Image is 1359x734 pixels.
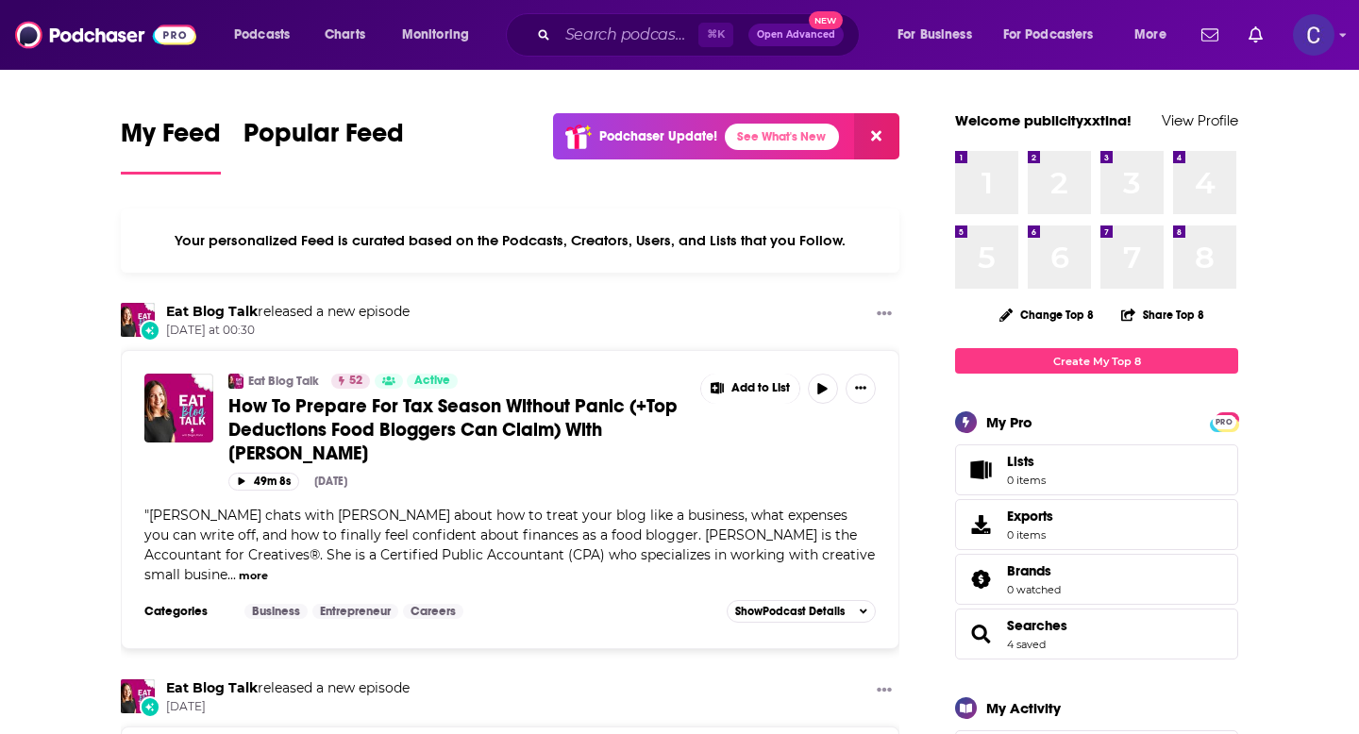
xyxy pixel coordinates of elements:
img: Podchaser - Follow, Share and Rate Podcasts [15,17,196,53]
button: Change Top 8 [988,303,1105,326]
a: Lists [955,444,1238,495]
span: More [1134,22,1166,48]
span: PRO [1213,415,1235,429]
button: more [239,568,268,584]
img: User Profile [1293,14,1334,56]
button: open menu [884,20,996,50]
a: Popular Feed [243,117,404,175]
button: open menu [1121,20,1190,50]
button: Share Top 8 [1120,296,1205,333]
span: Lists [962,457,999,483]
span: ⌘ K [698,23,733,47]
span: Brands [955,554,1238,605]
a: Careers [403,604,463,619]
a: Show notifications dropdown [1241,19,1270,51]
span: Brands [1007,562,1051,579]
button: Show profile menu [1293,14,1334,56]
button: Show More Button [846,374,876,404]
span: Open Advanced [757,30,835,40]
span: [PERSON_NAME] chats with [PERSON_NAME] about how to treat your blog like a business, what expense... [144,507,875,583]
span: Podcasts [234,22,290,48]
h3: released a new episode [166,303,410,321]
a: PRO [1213,414,1235,428]
a: Searches [1007,617,1067,634]
div: My Activity [986,699,1061,717]
button: open menu [991,20,1121,50]
a: Active [407,374,458,389]
div: My Pro [986,413,1032,431]
a: Create My Top 8 [955,348,1238,374]
span: Popular Feed [243,117,404,160]
span: [DATE] at 00:30 [166,323,410,339]
a: Show notifications dropdown [1194,19,1226,51]
button: open menu [221,20,314,50]
span: Exports [962,511,999,538]
a: Brands [1007,562,1061,579]
h3: Categories [144,604,229,619]
input: Search podcasts, credits, & more... [558,20,698,50]
img: How To Prepare For Tax Season Without Panic (+Top Deductions Food Bloggers Can Claim) With Amy No... [144,374,213,442]
button: Show More Button [701,374,799,404]
a: See What's New [725,124,839,150]
a: Brands [962,566,999,592]
img: Eat Blog Talk [121,303,155,337]
span: Searches [955,609,1238,659]
a: Charts [312,20,377,50]
span: Exports [1007,508,1053,525]
img: Eat Blog Talk [121,679,155,713]
span: Lists [1007,453,1034,470]
span: 52 [349,372,362,391]
span: Add to List [731,381,790,395]
div: New Episode [140,696,160,717]
span: " [144,507,875,583]
span: ... [227,566,236,583]
div: Search podcasts, credits, & more... [524,13,878,57]
a: 52 [331,374,370,389]
a: Business [244,604,308,619]
button: 49m 8s [228,473,299,491]
span: 0 items [1007,528,1053,542]
a: Eat Blog Talk [166,679,258,696]
a: Welcome publicityxxtina! [955,111,1132,129]
a: 0 watched [1007,583,1061,596]
span: 0 items [1007,474,1046,487]
span: [DATE] [166,699,410,715]
span: Show Podcast Details [735,605,845,618]
button: Show More Button [869,679,899,703]
h3: released a new episode [166,679,410,697]
a: Eat Blog Talk [166,303,258,320]
div: Your personalized Feed is curated based on the Podcasts, Creators, Users, and Lists that you Follow. [121,209,899,273]
button: Show More Button [869,303,899,326]
a: Exports [955,499,1238,550]
a: Entrepreneur [312,604,398,619]
span: How To Prepare For Tax Season Without Panic (+Top Deductions Food Bloggers Can Claim) With [PERSO... [228,394,678,465]
button: ShowPodcast Details [727,600,876,623]
p: Podchaser Update! [599,128,717,144]
span: Active [414,372,450,391]
span: Lists [1007,453,1046,470]
span: Monitoring [402,22,469,48]
span: For Business [898,22,972,48]
span: Charts [325,22,365,48]
div: [DATE] [314,475,347,488]
a: 4 saved [1007,638,1046,651]
span: For Podcasters [1003,22,1094,48]
a: How To Prepare For Tax Season Without Panic (+Top Deductions Food Bloggers Can Claim) With [PERSO... [228,394,687,465]
button: open menu [389,20,494,50]
a: Eat Blog Talk [248,374,319,389]
button: Open AdvancedNew [748,24,844,46]
a: My Feed [121,117,221,175]
span: Logged in as publicityxxtina [1293,14,1334,56]
span: My Feed [121,117,221,160]
div: New Episode [140,320,160,341]
a: Searches [962,621,999,647]
span: New [809,11,843,29]
img: Eat Blog Talk [228,374,243,389]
